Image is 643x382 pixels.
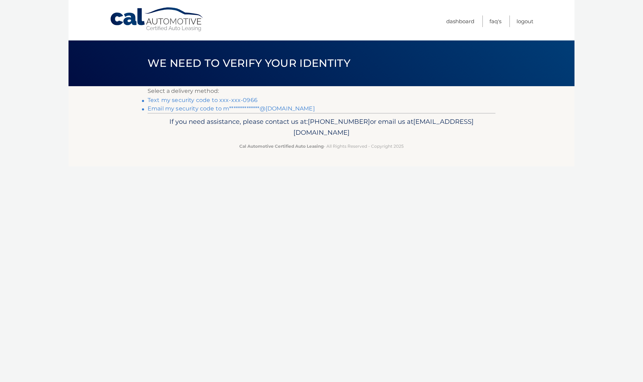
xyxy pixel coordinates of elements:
[148,57,350,70] span: We need to verify your identity
[308,117,370,126] span: [PHONE_NUMBER]
[517,15,533,27] a: Logout
[148,97,258,103] a: Text my security code to xxx-xxx-0966
[148,86,495,96] p: Select a delivery method:
[110,7,204,32] a: Cal Automotive
[489,15,501,27] a: FAQ's
[446,15,474,27] a: Dashboard
[152,116,491,139] p: If you need assistance, please contact us at: or email us at
[239,144,324,149] strong: Cal Automotive Certified Auto Leasing
[152,142,491,150] p: - All Rights Reserved - Copyright 2025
